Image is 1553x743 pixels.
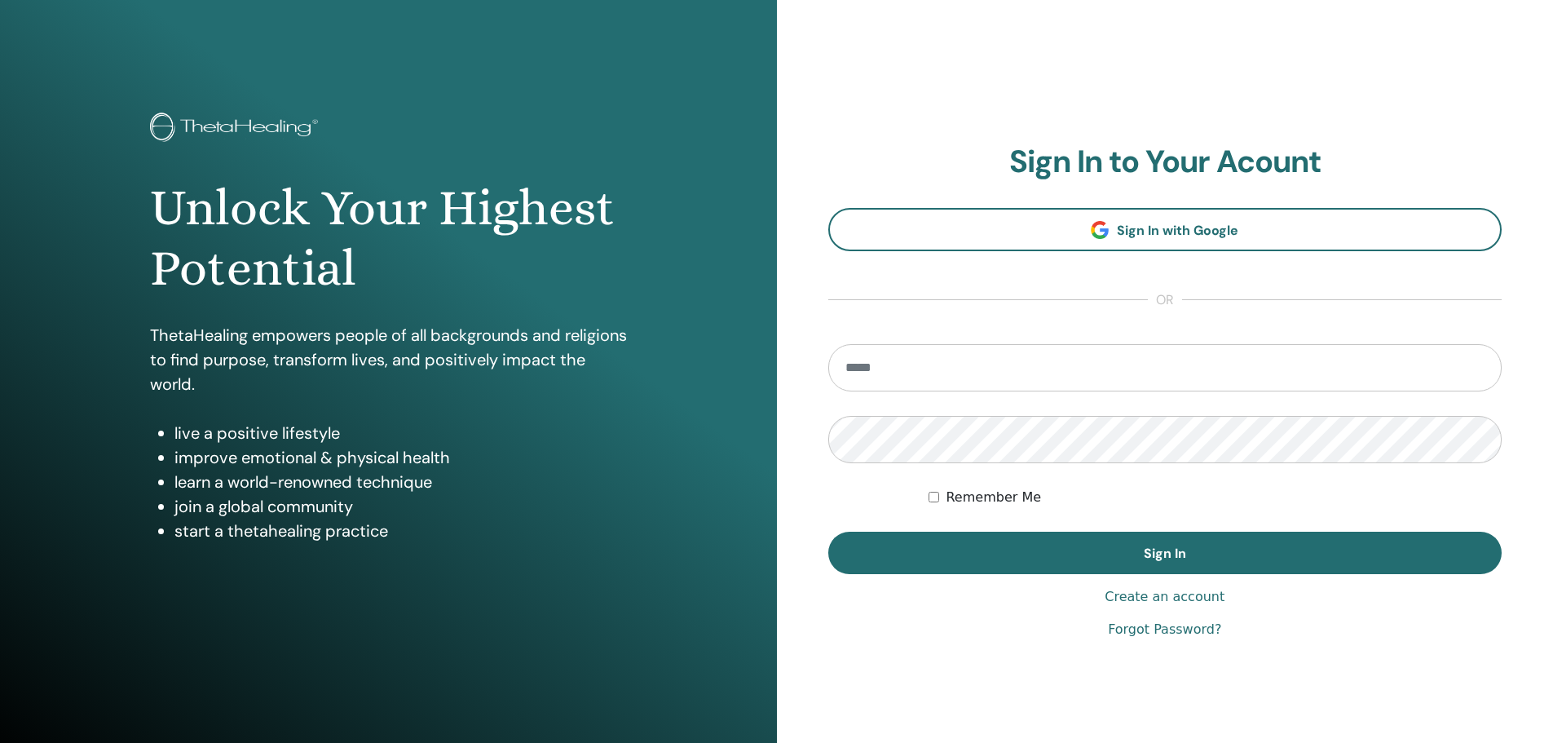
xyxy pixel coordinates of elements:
li: improve emotional & physical health [174,445,627,470]
button: Sign In [828,532,1502,574]
li: live a positive lifestyle [174,421,627,445]
label: Remember Me [946,488,1041,507]
a: Sign In with Google [828,208,1502,251]
div: Keep me authenticated indefinitely or until I manually logout [929,488,1502,507]
p: ThetaHealing empowers people of all backgrounds and religions to find purpose, transform lives, a... [150,323,627,396]
li: learn a world-renowned technique [174,470,627,494]
span: Sign In with Google [1117,222,1238,239]
li: start a thetahealing practice [174,519,627,543]
a: Forgot Password? [1108,620,1221,639]
h1: Unlock Your Highest Potential [150,178,627,299]
span: Sign In [1144,545,1186,562]
h2: Sign In to Your Acount [828,144,1502,181]
li: join a global community [174,494,627,519]
span: or [1148,290,1182,310]
a: Create an account [1105,587,1224,607]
